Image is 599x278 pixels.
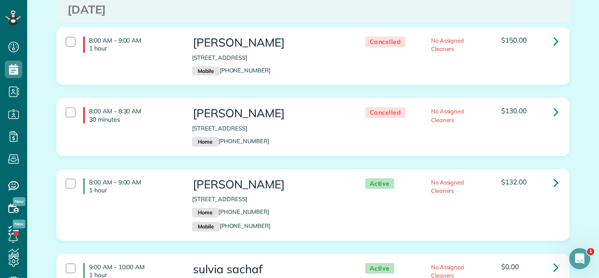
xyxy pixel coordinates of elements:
[89,44,179,52] p: 1 hour
[83,178,179,194] h4: 8:00 AM - 9:00 AM
[68,4,559,16] h3: [DATE]
[431,37,464,52] span: No Assigned Cleaners
[365,178,394,189] span: Active
[83,107,179,123] h4: 8:00 AM - 8:30 AM
[192,208,218,217] small: Home
[13,220,25,228] span: New
[192,195,347,203] p: [STREET_ADDRESS]
[83,36,179,52] h4: 8:00 AM - 9:00 AM
[365,36,406,47] span: Cancelled
[501,106,527,115] span: $130.00
[89,186,179,194] p: 1 hour
[501,262,519,271] span: $0.00
[192,107,347,120] h3: [PERSON_NAME]
[192,222,271,229] a: Mobile[PHONE_NUMBER]
[365,107,406,118] span: Cancelled
[192,222,219,231] small: Mobile
[501,177,527,186] span: $132.00
[89,116,179,123] p: 30 minutes
[192,36,347,49] h3: [PERSON_NAME]
[431,108,464,123] span: No Assigned Cleaners
[192,178,347,191] h3: [PERSON_NAME]
[192,67,271,74] a: Mobile[PHONE_NUMBER]
[501,36,527,44] span: $150.00
[587,248,594,255] span: 1
[192,208,269,215] a: Home[PHONE_NUMBER]
[365,263,394,274] span: Active
[192,263,347,276] h3: sulvia sachaf
[13,197,25,206] span: New
[192,54,347,62] p: [STREET_ADDRESS]
[192,66,219,76] small: Mobile
[192,124,347,133] p: [STREET_ADDRESS]
[192,137,269,144] a: Home[PHONE_NUMBER]
[192,137,218,147] small: Home
[431,179,464,194] span: No Assigned Cleaners
[569,248,590,269] iframe: Intercom live chat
